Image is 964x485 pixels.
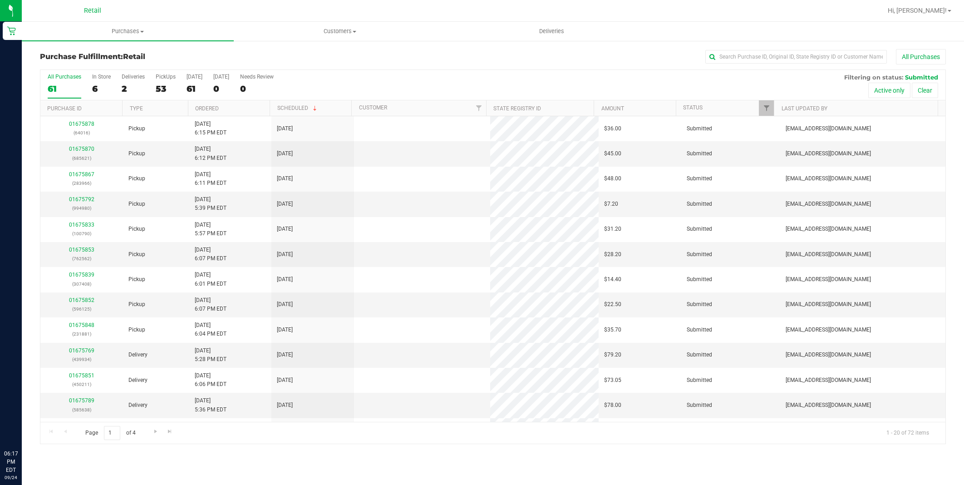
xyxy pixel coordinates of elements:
span: Submitted [687,300,712,309]
span: Pickup [128,275,145,284]
span: Submitted [687,174,712,183]
a: 01675789 [69,397,94,404]
span: [EMAIL_ADDRESS][DOMAIN_NAME] [786,149,871,158]
span: [DATE] 5:39 PM EDT [195,195,226,213]
span: [DATE] 6:01 PM EDT [195,271,226,288]
span: $36.00 [604,124,621,133]
span: [DATE] [277,200,293,208]
div: PickUps [156,74,176,80]
div: [DATE] [187,74,202,80]
span: Submitted [687,200,712,208]
span: Submitted [687,326,712,334]
span: Submitted [687,250,712,259]
span: Pickup [128,300,145,309]
p: (685621) [46,154,118,163]
span: Submitted [687,225,712,233]
a: 01675769 [69,347,94,354]
p: (450211) [46,380,118,389]
span: [DATE] 6:06 PM EDT [195,371,226,389]
span: Delivery [128,376,148,385]
span: [DATE] 5:28 PM EDT [195,346,226,364]
span: [DATE] 6:07 PM EDT [195,296,226,313]
span: [DATE] 5:57 PM EDT [195,221,226,238]
span: [DATE] [277,401,293,410]
a: 01675792 [69,196,94,203]
span: Retail [123,52,145,61]
span: [DATE] [277,149,293,158]
span: $48.00 [604,174,621,183]
span: Deliveries [527,27,576,35]
span: Pickup [128,124,145,133]
a: 01675867 [69,171,94,178]
span: Hi, [PERSON_NAME]! [888,7,947,14]
span: [EMAIL_ADDRESS][DOMAIN_NAME] [786,376,871,385]
a: Go to the last page [163,426,177,438]
span: [DATE] [277,174,293,183]
span: Submitted [687,275,712,284]
span: [DATE] 6:11 PM EDT [195,170,226,188]
span: [EMAIL_ADDRESS][DOMAIN_NAME] [786,326,871,334]
span: Submitted [687,351,712,359]
span: 1 - 20 of 72 items [879,426,936,440]
a: Ordered [195,105,219,112]
div: 53 [156,84,176,94]
p: 09/24 [4,474,18,481]
p: (64016) [46,129,118,137]
span: Customers [234,27,445,35]
div: 0 [213,84,229,94]
a: Deliveries [446,22,658,41]
span: [DATE] [277,124,293,133]
h3: Purchase Fulfillment: [40,53,342,61]
span: $14.40 [604,275,621,284]
a: 01675878 [69,121,94,127]
p: (596125) [46,305,118,313]
a: Amount [601,105,624,112]
span: [EMAIL_ADDRESS][DOMAIN_NAME] [786,250,871,259]
span: [DATE] [277,376,293,385]
span: $35.70 [604,326,621,334]
a: Type [130,105,143,112]
a: Status [683,104,703,111]
a: 01675851 [69,372,94,379]
p: (439934) [46,355,118,364]
span: $73.05 [604,376,621,385]
p: (283966) [46,179,118,188]
span: Filtering on status: [844,74,903,81]
div: 61 [187,84,202,94]
span: [DATE] 6:15 PM EDT [195,120,226,137]
p: (994980) [46,204,118,213]
span: $31.20 [604,225,621,233]
div: 2 [122,84,145,94]
span: Purchases [22,27,234,35]
button: Clear [912,83,938,98]
p: (231881) [46,330,118,338]
span: [EMAIL_ADDRESS][DOMAIN_NAME] [786,200,871,208]
a: Filter [759,100,774,116]
span: Submitted [687,149,712,158]
span: $79.20 [604,351,621,359]
a: State Registry ID [493,105,541,112]
div: 0 [240,84,274,94]
div: All Purchases [48,74,81,80]
span: [EMAIL_ADDRESS][DOMAIN_NAME] [786,275,871,284]
span: [EMAIL_ADDRESS][DOMAIN_NAME] [786,351,871,359]
span: [EMAIL_ADDRESS][DOMAIN_NAME] [786,300,871,309]
a: Customer [359,104,387,111]
div: In Store [92,74,111,80]
span: [DATE] [277,300,293,309]
span: [EMAIL_ADDRESS][DOMAIN_NAME] [786,124,871,133]
div: Deliveries [122,74,145,80]
span: Delivery [128,401,148,410]
span: [DATE] [277,225,293,233]
a: 01675833 [69,222,94,228]
div: [DATE] [213,74,229,80]
span: $45.00 [604,149,621,158]
div: 6 [92,84,111,94]
span: Pickup [128,225,145,233]
span: [DATE] 6:12 PM EDT [195,145,226,162]
p: (585638) [46,406,118,414]
span: Submitted [687,124,712,133]
button: Active only [868,83,910,98]
span: [EMAIL_ADDRESS][DOMAIN_NAME] [786,225,871,233]
span: Pickup [128,200,145,208]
